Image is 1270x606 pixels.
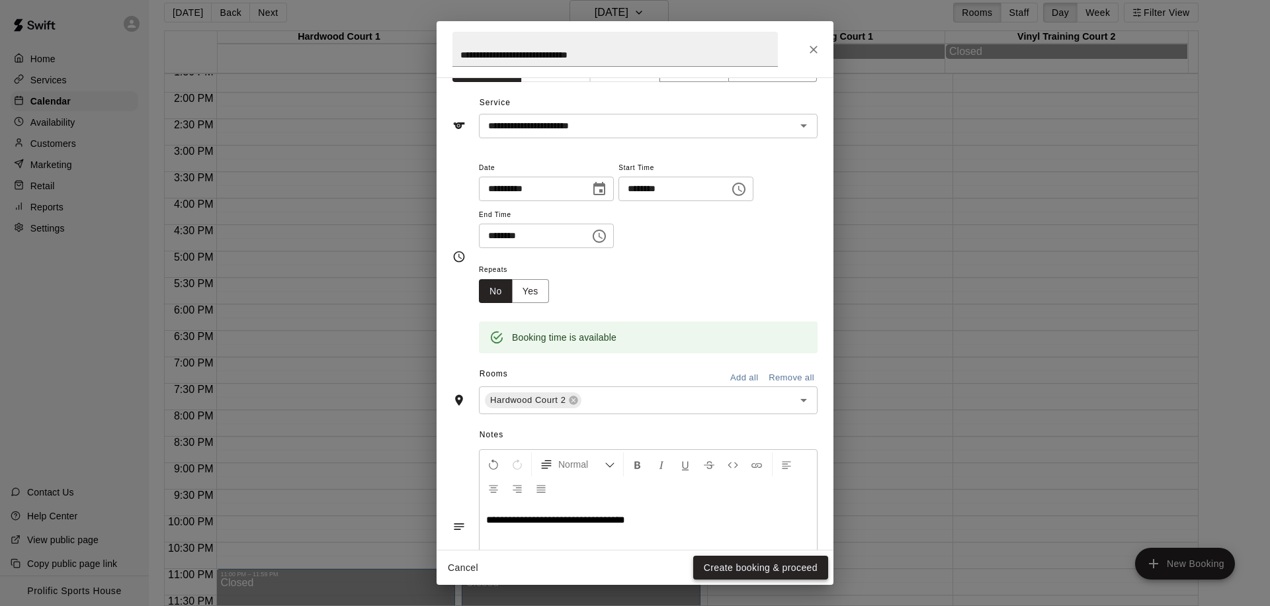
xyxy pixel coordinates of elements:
button: Close [802,38,825,62]
svg: Service [452,119,466,132]
span: Rooms [480,369,508,378]
button: Format Bold [626,453,649,476]
button: Redo [506,453,529,476]
button: Add all [723,368,765,388]
button: Open [794,116,813,135]
button: Insert Link [745,453,768,476]
button: Left Align [775,453,798,476]
svg: Timing [452,250,466,263]
button: Justify Align [530,476,552,500]
div: Hardwood Court 2 [485,392,581,408]
span: Normal [558,458,605,471]
div: To enrich screen reader interactions, please activate Accessibility in Grammarly extension settings [480,503,817,603]
span: Service [480,98,511,107]
span: Repeats [479,261,560,279]
span: Date [479,159,614,177]
button: Create booking & proceed [693,556,828,580]
span: Notes [480,425,818,446]
div: Booking time is available [512,325,616,349]
button: Choose time, selected time is 9:30 PM [586,223,613,249]
span: Start Time [618,159,753,177]
button: Undo [482,453,505,476]
button: Format Strikethrough [698,453,720,476]
button: Yes [512,279,549,304]
button: Right Align [506,476,529,500]
button: Format Italics [650,453,673,476]
svg: Rooms [452,394,466,407]
svg: Notes [452,520,466,533]
div: outlined button group [479,279,549,304]
button: No [479,279,513,304]
button: Choose date, selected date is Jan 30, 2026 [586,176,613,202]
button: Format Underline [674,453,697,476]
span: Hardwood Court 2 [485,394,571,407]
button: Open [794,391,813,410]
button: Center Align [482,476,505,500]
button: Cancel [442,556,484,580]
button: Formatting Options [534,453,620,476]
button: Choose time, selected time is 8:00 PM [726,176,752,202]
button: Insert Code [722,453,744,476]
span: End Time [479,206,614,224]
button: Remove all [765,368,818,388]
